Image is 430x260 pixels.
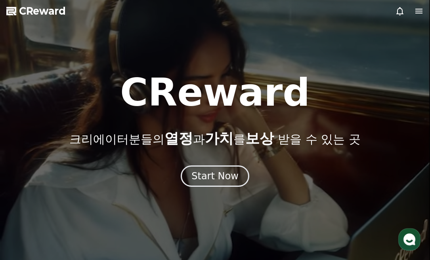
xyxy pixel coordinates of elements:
a: 대화 [52,194,102,214]
p: 크리에이터분들의 과 를 받을 수 있는 곳 [69,131,360,146]
span: 대화 [73,207,82,213]
span: 설정 [122,206,132,213]
span: CReward [19,5,66,17]
a: 설정 [102,194,152,214]
h1: CReward [120,74,310,112]
span: 보상 [245,130,274,146]
button: Start Now [181,165,249,187]
a: Start Now [181,173,249,181]
span: 홈 [25,206,30,213]
span: 열정 [164,130,193,146]
a: CReward [6,5,66,17]
span: 가치 [205,130,233,146]
a: 홈 [2,194,52,214]
div: Start Now [191,170,239,182]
